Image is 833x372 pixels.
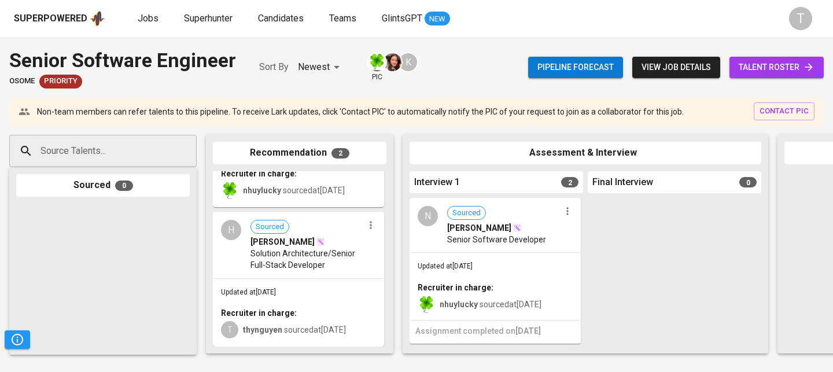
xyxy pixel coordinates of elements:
span: Interview 1 [414,176,460,189]
div: T [221,321,238,338]
span: view job details [642,60,711,75]
img: magic_wand.svg [316,237,325,246]
span: Osome [9,76,35,87]
b: nhuylucky [243,186,281,195]
a: talent roster [729,57,824,78]
span: 0 [115,181,133,191]
span: sourced at [DATE] [440,300,541,309]
span: Candidates [258,13,304,24]
a: GlintsGPT NEW [382,12,450,26]
div: N [418,206,438,226]
span: [PERSON_NAME] [447,222,511,234]
button: view job details [632,57,720,78]
b: Recruiter in charge: [221,169,297,178]
span: 2 [561,177,578,187]
span: Teams [329,13,356,24]
img: f9493b8c-82b8-4f41-8722-f5d69bb1b761.jpg [368,53,386,71]
div: Newest [298,57,344,78]
button: contact pic [754,102,814,120]
a: Superhunter [184,12,235,26]
span: sourced at [DATE] [243,186,345,195]
span: NEW [425,13,450,25]
div: Recommendation [213,142,386,164]
div: Sourced [16,174,190,197]
img: f9493b8c-82b8-4f41-8722-f5d69bb1b761.jpg [418,296,435,313]
h6: Assignment completed on [415,325,575,338]
button: Pipeline forecast [528,57,623,78]
p: Non-team members can refer talents to this pipeline. To receive Lark updates, click 'Contact PIC'... [37,106,684,117]
div: K [398,52,418,72]
a: Candidates [258,12,306,26]
b: thynguyen [243,325,282,334]
div: T [789,7,812,30]
div: Superpowered [14,12,87,25]
div: NSourced[PERSON_NAME]Senior Software DeveloperUpdated at[DATE]Recruiter in charge:nhuylucky sourc... [410,198,581,344]
span: Senior Software Developer [447,234,546,245]
span: Final Interview [592,176,653,189]
span: [DATE] [515,326,541,336]
img: f9493b8c-82b8-4f41-8722-f5d69bb1b761.jpg [221,182,238,199]
span: Updated at [DATE] [221,288,276,296]
a: Teams [329,12,359,26]
span: GlintsGPT [382,13,422,24]
img: app logo [90,10,105,27]
span: Sourced [448,208,485,219]
div: pic [367,52,387,82]
span: talent roster [739,60,814,75]
span: sourced at [DATE] [243,325,346,334]
span: Solution Architecture/Senior Full-Stack Developer [250,248,363,271]
p: Sort By [259,60,289,74]
span: Jobs [138,13,159,24]
div: New Job received from Demand Team [39,75,82,89]
div: Senior Software Engineer [9,46,236,75]
img: magic_wand.svg [513,223,522,233]
button: Pipeline Triggers [5,330,30,349]
span: Superhunter [184,13,233,24]
p: Newest [298,60,330,74]
span: 0 [739,177,757,187]
span: contact pic [760,105,809,118]
span: Updated at [DATE] [418,262,473,270]
a: Jobs [138,12,161,26]
span: Sourced [251,222,289,233]
span: Priority [39,76,82,87]
b: nhuylucky [440,300,478,309]
span: [PERSON_NAME] [250,236,315,248]
img: thao.thai@glints.com [384,53,401,71]
a: Superpoweredapp logo [14,10,105,27]
div: Assessment & Interview [410,142,761,164]
button: Open [190,150,193,152]
div: HSourced[PERSON_NAME]Solution Architecture/Senior Full-Stack DeveloperUpdated at[DATE]Recruiter i... [213,212,384,347]
span: Pipeline forecast [537,60,614,75]
b: Recruiter in charge: [418,283,493,292]
b: Recruiter in charge: [221,308,297,318]
span: 2 [331,148,349,159]
div: H [221,220,241,240]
